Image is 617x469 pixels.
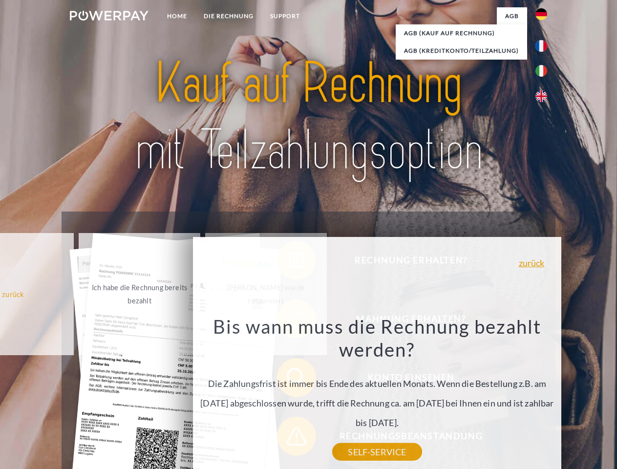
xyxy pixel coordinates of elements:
a: zurück [519,258,545,267]
div: Ich habe die Rechnung bereits bezahlt [85,281,194,307]
h3: Bis wann muss die Rechnung bezahlt werden? [199,315,555,362]
img: fr [535,40,547,52]
div: Die Zahlungsfrist ist immer bis Ende des aktuellen Monats. Wenn die Bestellung z.B. am [DATE] abg... [199,315,555,452]
a: agb [497,7,527,25]
a: SELF-SERVICE [332,443,422,461]
img: it [535,65,547,77]
img: en [535,90,547,102]
a: SUPPORT [262,7,308,25]
img: logo-powerpay-white.svg [70,11,149,21]
img: de [535,8,547,20]
a: Home [159,7,195,25]
a: DIE RECHNUNG [195,7,262,25]
a: AGB (Kauf auf Rechnung) [396,24,527,42]
img: title-powerpay_de.svg [93,47,524,187]
a: AGB (Kreditkonto/Teilzahlung) [396,42,527,60]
